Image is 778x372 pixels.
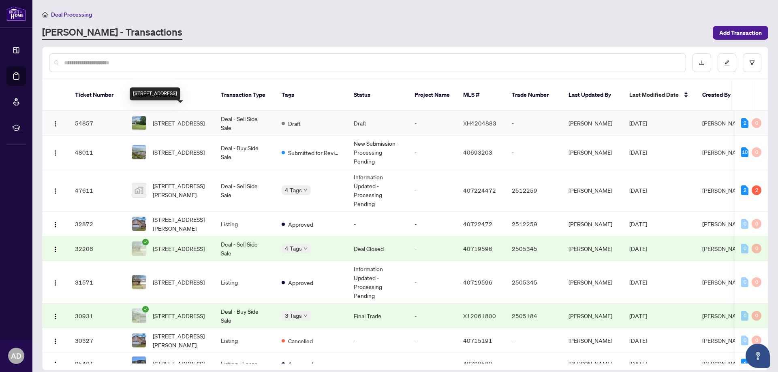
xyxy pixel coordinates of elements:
[408,236,457,261] td: -
[562,261,623,304] td: [PERSON_NAME]
[130,87,180,100] div: [STREET_ADDRESS]
[214,236,275,261] td: Deal - Sell Side Sale
[505,261,562,304] td: 2505345
[68,328,125,353] td: 30327
[304,247,308,251] span: down
[702,360,746,367] span: [PERSON_NAME]
[463,119,496,127] span: XH4204883
[49,117,62,130] button: Logo
[463,245,492,252] span: 40719596
[304,188,308,192] span: down
[505,236,562,261] td: 2505345
[52,313,59,320] img: Logo
[49,217,62,230] button: Logo
[68,169,125,212] td: 47611
[68,111,125,136] td: 54857
[505,328,562,353] td: -
[68,212,125,236] td: 32872
[52,221,59,228] img: Logo
[741,359,748,368] div: 1
[629,312,647,319] span: [DATE]
[746,344,770,368] button: Open asap
[741,336,748,345] div: 0
[696,79,744,111] th: Created By
[51,11,92,18] span: Deal Processing
[463,360,492,367] span: 40702580
[505,111,562,136] td: -
[52,121,59,127] img: Logo
[505,304,562,328] td: 2505184
[49,184,62,197] button: Logo
[68,236,125,261] td: 32206
[752,147,761,157] div: 0
[132,217,146,231] img: thumbnail-img
[288,278,313,287] span: Approved
[132,183,146,197] img: thumbnail-img
[562,328,623,353] td: [PERSON_NAME]
[153,215,208,233] span: [STREET_ADDRESS][PERSON_NAME]
[153,181,208,199] span: [STREET_ADDRESS][PERSON_NAME]
[562,236,623,261] td: [PERSON_NAME]
[718,53,736,72] button: edit
[214,136,275,169] td: Deal - Buy Side Sale
[741,118,748,128] div: 2
[408,169,457,212] td: -
[629,90,679,99] span: Last Modified Date
[629,337,647,344] span: [DATE]
[49,334,62,347] button: Logo
[702,220,746,227] span: [PERSON_NAME]
[702,245,746,252] span: [PERSON_NAME]
[463,187,496,194] span: 407224472
[288,119,301,128] span: Draft
[719,26,762,39] span: Add Transaction
[629,360,647,367] span: [DATE]
[52,338,59,344] img: Logo
[132,309,146,323] img: thumbnail-img
[562,304,623,328] td: [PERSON_NAME]
[42,12,48,17] span: home
[153,278,205,287] span: [STREET_ADDRESS]
[752,336,761,345] div: 0
[741,277,748,287] div: 0
[463,149,492,156] span: 40693203
[408,79,457,111] th: Project Name
[275,79,347,111] th: Tags
[752,219,761,229] div: 0
[562,212,623,236] td: [PERSON_NAME]
[11,350,21,361] span: AD
[505,136,562,169] td: -
[285,311,302,320] span: 3 Tags
[52,361,59,368] img: Logo
[68,79,125,111] th: Ticket Number
[724,60,730,66] span: edit
[132,145,146,159] img: thumbnail-img
[285,244,302,253] span: 4 Tags
[463,220,492,227] span: 40722472
[741,311,748,321] div: 0
[752,244,761,253] div: 0
[125,79,214,111] th: Property Address
[52,280,59,286] img: Logo
[214,212,275,236] td: Listing
[741,147,748,157] div: 10
[408,212,457,236] td: -
[6,6,26,21] img: logo
[288,220,313,229] span: Approved
[347,111,408,136] td: Draft
[629,149,647,156] span: [DATE]
[562,136,623,169] td: [PERSON_NAME]
[408,304,457,328] td: -
[68,304,125,328] td: 30931
[52,246,59,253] img: Logo
[214,328,275,353] td: Listing
[562,169,623,212] td: [PERSON_NAME]
[214,79,275,111] th: Transaction Type
[49,146,62,159] button: Logo
[142,239,149,245] span: check-circle
[304,314,308,318] span: down
[132,357,146,370] img: thumbnail-img
[347,261,408,304] td: Information Updated - Processing Pending
[214,169,275,212] td: Deal - Sell Side Sale
[702,149,746,156] span: [PERSON_NAME]
[52,188,59,194] img: Logo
